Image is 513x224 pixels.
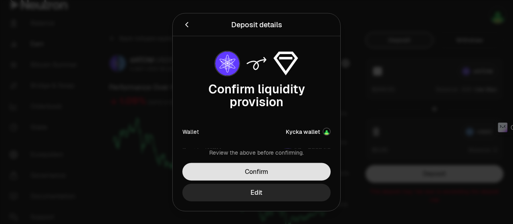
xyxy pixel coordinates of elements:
button: Kycka walletAccount Image [286,127,331,135]
button: Edit [182,184,331,201]
div: Provide dATOM [182,145,221,153]
img: dATOM Logo [215,51,239,75]
img: dATOM Logo [285,146,291,153]
button: Back [182,19,191,30]
div: Wallet [182,127,199,135]
div: Deposit details [231,19,282,30]
div: Kycka wallet [286,127,320,135]
img: Account Image [323,128,330,135]
div: Confirm liquidity provision [182,83,331,108]
button: Confirm [182,163,331,180]
div: Review the above before confirming. [182,148,331,156]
